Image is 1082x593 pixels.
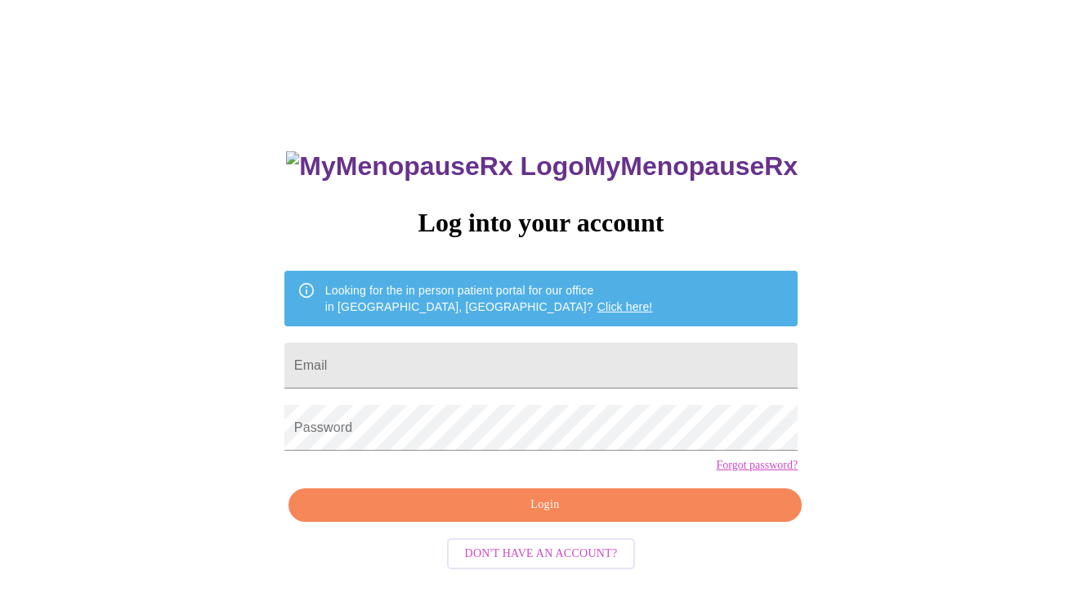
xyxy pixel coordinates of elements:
img: MyMenopauseRx Logo [286,151,583,182]
button: Don't have an account? [447,538,636,570]
a: Forgot password? [716,459,798,472]
a: Click here! [597,300,653,313]
span: Don't have an account? [465,544,618,564]
a: Don't have an account? [443,545,640,559]
button: Login [288,488,802,522]
span: Login [307,495,783,515]
div: Looking for the in person patient portal for our office in [GEOGRAPHIC_DATA], [GEOGRAPHIC_DATA]? [325,276,653,321]
h3: MyMenopauseRx [286,151,798,182]
h3: Log into your account [284,208,798,238]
